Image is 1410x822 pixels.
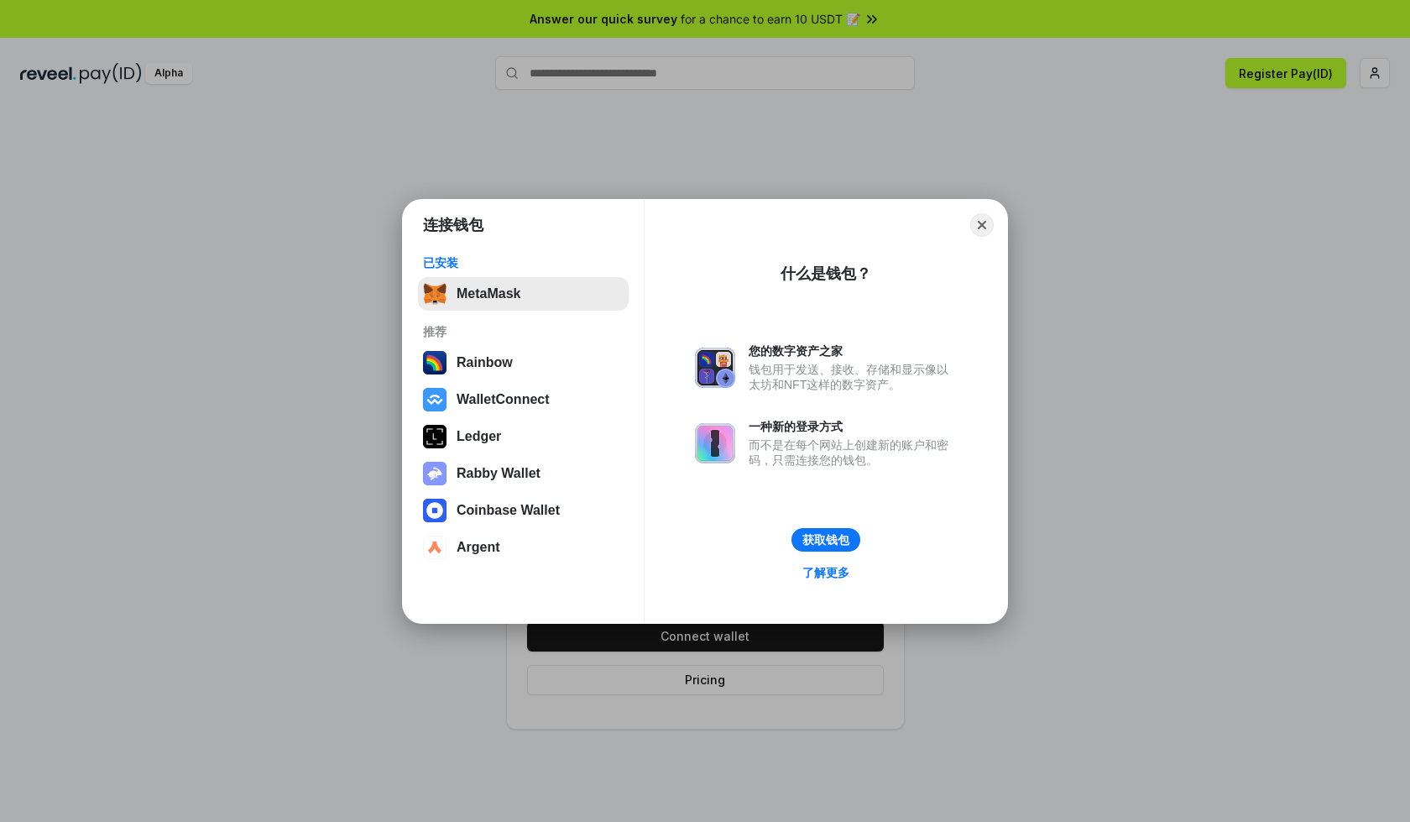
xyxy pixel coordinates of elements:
[695,348,735,388] img: svg+xml,%3Csvg%20xmlns%3D%22http%3A%2F%2Fwww.w3.org%2F2000%2Fsvg%22%20fill%3D%22none%22%20viewBox...
[695,423,735,463] img: svg+xml,%3Csvg%20xmlns%3D%22http%3A%2F%2Fwww.w3.org%2F2000%2Fsvg%22%20fill%3D%22none%22%20viewBox...
[792,562,859,584] a: 了解更多
[802,532,849,547] div: 获取钱包
[457,429,501,444] div: Ledger
[423,499,446,522] img: svg+xml,%3Csvg%20width%3D%2228%22%20height%3D%2228%22%20viewBox%3D%220%200%2028%2028%22%20fill%3D...
[749,437,957,468] div: 而不是在每个网站上创建新的账户和密码，只需连接您的钱包。
[418,531,629,564] button: Argent
[423,462,446,485] img: svg+xml,%3Csvg%20xmlns%3D%22http%3A%2F%2Fwww.w3.org%2F2000%2Fsvg%22%20fill%3D%22none%22%20viewBox...
[423,324,624,339] div: 推荐
[423,215,483,235] h1: 连接钱包
[418,457,629,490] button: Rabby Wallet
[457,286,520,301] div: MetaMask
[418,383,629,416] button: WalletConnect
[749,343,957,359] div: 您的数字资产之家
[457,392,550,407] div: WalletConnect
[781,264,871,284] div: 什么是钱包？
[457,503,560,518] div: Coinbase Wallet
[423,425,446,448] img: svg+xml,%3Csvg%20xmlns%3D%22http%3A%2F%2Fwww.w3.org%2F2000%2Fsvg%22%20width%3D%2228%22%20height%3...
[418,420,629,453] button: Ledger
[457,540,500,555] div: Argent
[418,277,629,311] button: MetaMask
[423,282,446,306] img: svg+xml,%3Csvg%20fill%3D%22none%22%20height%3D%2233%22%20viewBox%3D%220%200%2035%2033%22%20width%...
[749,362,957,392] div: 钱包用于发送、接收、存储和显示像以太坊和NFT这样的数字资产。
[802,565,849,580] div: 了解更多
[423,388,446,411] img: svg+xml,%3Csvg%20width%3D%2228%22%20height%3D%2228%22%20viewBox%3D%220%200%2028%2028%22%20fill%3D...
[423,351,446,374] img: svg+xml,%3Csvg%20width%3D%22120%22%20height%3D%22120%22%20viewBox%3D%220%200%20120%20120%22%20fil...
[423,536,446,559] img: svg+xml,%3Csvg%20width%3D%2228%22%20height%3D%2228%22%20viewBox%3D%220%200%2028%2028%22%20fill%3D...
[418,494,629,527] button: Coinbase Wallet
[970,213,994,237] button: Close
[749,419,957,434] div: 一种新的登录方式
[423,255,624,270] div: 已安装
[418,346,629,380] button: Rainbow
[457,355,513,370] div: Rainbow
[457,466,540,481] div: Rabby Wallet
[791,528,860,552] button: 获取钱包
